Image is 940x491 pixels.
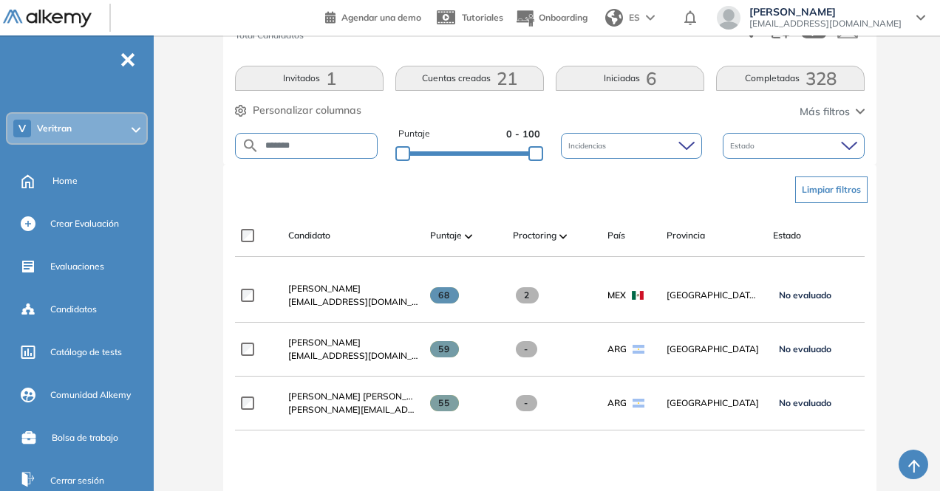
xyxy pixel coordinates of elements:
img: [missing "en.ARROW_ALT" translation] [559,234,567,238]
span: 68 [430,287,459,303]
span: Bolsa de trabajo [52,431,118,444]
span: Incidencias [568,140,609,151]
span: Tutoriales [462,12,503,23]
a: [PERSON_NAME] [288,336,418,349]
span: Provincia [667,229,705,242]
span: [EMAIL_ADDRESS][DOMAIN_NAME] [749,18,902,30]
span: No evaluado [779,343,831,355]
button: Completadas328 [716,66,865,91]
span: Estado [730,140,757,151]
span: V [18,123,26,134]
span: [GEOGRAPHIC_DATA] [667,343,761,356]
span: No evaluado [779,289,831,301]
span: Comunidad Alkemy [50,388,131,402]
span: [PERSON_NAME] [288,337,361,348]
button: Limpiar filtros [795,176,868,203]
img: Logo [3,10,92,28]
img: arrow [646,15,655,21]
span: Total Candidatos [235,29,304,42]
span: - [516,341,537,357]
img: [missing "en.ARROW_ALT" translation] [465,234,472,238]
span: Puntaje [430,229,462,242]
span: ARG [607,396,627,410]
button: Cuentas creadas21 [395,66,544,91]
span: [PERSON_NAME] [PERSON_NAME] [288,391,435,402]
span: País [607,229,625,242]
span: 59 [430,341,459,357]
img: ARG [633,399,644,408]
span: [PERSON_NAME][EMAIL_ADDRESS][PERSON_NAME][DOMAIN_NAME] [288,403,418,416]
a: [PERSON_NAME] [PERSON_NAME] [288,390,418,403]
span: Más filtros [800,104,850,120]
span: Veritran [37,123,72,134]
img: SEARCH_ALT [242,137,259,155]
span: No evaluado [779,397,831,409]
button: Más filtros [800,104,865,120]
span: 0 - 100 [506,127,540,141]
span: 55 [430,395,459,411]
span: 2 [516,287,539,303]
a: [PERSON_NAME] [288,282,418,295]
span: Evaluaciones [50,260,104,273]
span: Agendar una demo [341,12,421,23]
span: Crear Evaluación [50,217,119,230]
span: Cerrar sesión [50,474,104,487]
span: [PERSON_NAME] [288,283,361,294]
button: Invitados1 [235,66,384,91]
span: Puntaje [398,127,430,141]
div: Incidencias [561,133,703,159]
img: world [605,9,623,27]
span: Personalizar columnas [253,103,361,118]
span: - [516,395,537,411]
span: Home [52,174,78,188]
img: ARG [633,345,644,354]
a: Agendar una demo [325,7,421,25]
span: Onboarding [539,12,587,23]
span: Proctoring [513,229,556,242]
span: MEX [607,289,626,302]
button: Personalizar columnas [235,103,361,118]
span: Estado [773,229,801,242]
div: Estado [723,133,865,159]
span: [PERSON_NAME] [749,6,902,18]
button: Onboarding [515,2,587,34]
span: Candidatos [50,303,97,316]
span: [GEOGRAPHIC_DATA] ([GEOGRAPHIC_DATA]) [667,289,761,302]
span: [EMAIL_ADDRESS][DOMAIN_NAME] [288,349,418,363]
span: ARG [607,343,627,356]
img: MEX [632,291,644,300]
button: Iniciadas6 [556,66,704,91]
span: ES [629,11,640,24]
span: Candidato [288,229,330,242]
span: [GEOGRAPHIC_DATA] [667,396,761,410]
span: [EMAIL_ADDRESS][DOMAIN_NAME] [288,295,418,309]
span: Catálogo de tests [50,346,122,359]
